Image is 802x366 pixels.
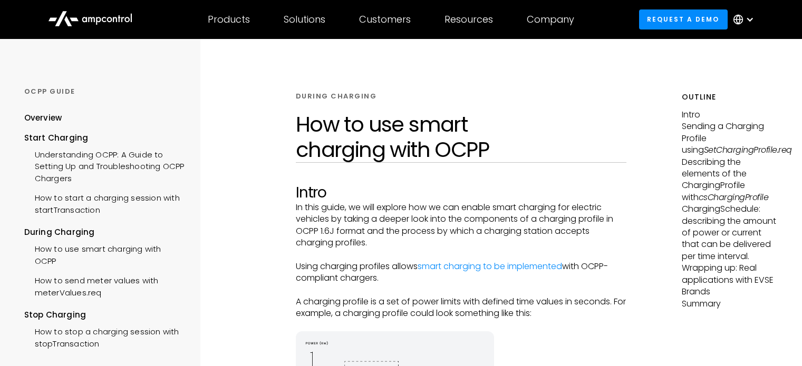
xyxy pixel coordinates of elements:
[24,112,62,124] div: Overview
[682,156,778,204] p: Describing the elements of the ChargingProfile with
[208,14,250,25] div: Products
[296,261,626,284] p: Using charging profiles allows with OCPP-compliant chargers.
[296,284,626,296] p: ‍
[445,14,493,25] div: Resources
[24,270,185,301] a: How to send meter values with meterValues.req
[24,132,185,144] div: Start Charging
[296,296,626,320] p: A charging profile is a set of power limits with defined time values in seconds. For example, a c...
[24,309,185,321] div: Stop Charging
[296,249,626,260] p: ‍
[24,187,185,219] a: How to start a charging session with startTransaction
[284,14,325,25] div: Solutions
[296,184,626,202] h2: Intro
[24,144,185,187] a: Understanding OCPP: A Guide to Setting Up and Troubleshooting OCPP Chargers
[704,144,792,156] em: SetChargingProfile.req
[359,14,411,25] div: Customers
[682,92,778,103] h5: Outline
[682,109,778,121] p: Intro
[296,320,626,331] p: ‍
[527,14,574,25] div: Company
[682,262,778,298] p: Wrapping up: Real applications with EVSE Brands
[24,321,185,352] a: How to stop a charging session with stopTransaction
[682,298,778,310] p: Summary
[24,238,185,270] a: How to use smart charging with OCPP
[24,112,62,132] a: Overview
[639,9,728,29] a: Request a demo
[296,202,626,249] p: In this guide, we will explore how we can enable smart charging for electric vehicles by taking a...
[24,226,185,238] div: During Charging
[296,112,626,162] h1: How to use smart charging with OCPP
[24,87,185,96] div: OCPP GUIDE
[682,121,778,156] p: Sending a Charging Profile using
[418,260,562,272] a: smart charging to be implemented
[699,191,769,203] em: csChargingProfile
[682,203,778,262] p: ChargingSchedule: describing the amount of power or current that can be delivered per time interval.
[296,92,377,101] div: DURING CHARGING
